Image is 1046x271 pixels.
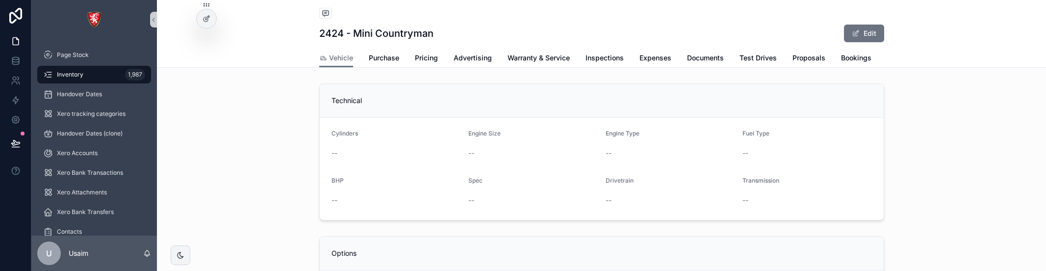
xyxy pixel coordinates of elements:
[742,130,769,137] span: Fuel Type
[57,149,98,157] span: Xero Accounts
[508,53,570,63] span: Warranty & Service
[86,12,102,27] img: App logo
[69,248,88,258] p: Usaim
[37,203,151,221] a: Xero Bank Transfers
[468,148,474,158] span: --
[606,130,639,137] span: Engine Type
[332,148,337,158] span: --
[742,177,779,184] span: Transmission
[125,69,145,81] div: 1,987
[740,53,777,63] span: Test Drives
[332,177,344,184] span: BHP
[792,53,825,63] span: Proposals
[37,105,151,123] a: Xero tracking categories
[57,228,82,236] span: Contacts
[369,53,399,63] span: Purchase
[57,189,107,196] span: Xero Attachments
[841,49,871,69] a: Bookings
[57,90,102,98] span: Handover Dates
[31,39,157,236] div: scrollable content
[606,195,612,205] span: --
[332,130,358,137] span: Cylinders
[37,85,151,103] a: Handover Dates
[792,49,825,69] a: Proposals
[740,49,777,69] a: Test Drives
[606,177,634,184] span: Drivetrain
[332,96,362,105] span: Technical
[454,53,492,63] span: Advertising
[606,148,612,158] span: --
[841,53,871,63] span: Bookings
[508,49,570,69] a: Warranty & Service
[37,223,151,241] a: Contacts
[639,49,671,69] a: Expenses
[329,53,353,63] span: Vehicle
[687,49,724,69] a: Documents
[369,49,399,69] a: Purchase
[37,144,151,162] a: Xero Accounts
[687,53,724,63] span: Documents
[332,195,337,205] span: --
[454,49,492,69] a: Advertising
[468,177,483,184] span: Spec
[37,46,151,64] a: Page Stock
[57,208,114,216] span: Xero Bank Transfers
[37,66,151,83] a: Inventory1,987
[415,49,438,69] a: Pricing
[37,164,151,182] a: Xero Bank Transactions
[57,71,83,79] span: Inventory
[468,130,501,137] span: Engine Size
[415,53,438,63] span: Pricing
[332,249,357,257] span: Options
[57,169,123,177] span: Xero Bank Transactions
[57,51,89,59] span: Page Stock
[46,247,52,259] span: U
[37,184,151,201] a: Xero Attachments
[742,148,748,158] span: --
[586,53,624,63] span: Inspections
[468,195,474,205] span: --
[586,49,624,69] a: Inspections
[319,27,434,40] h1: 2424 - Mini Countryman
[37,125,151,142] a: Handover Dates (clone)
[57,130,123,137] span: Handover Dates (clone)
[639,53,671,63] span: Expenses
[844,25,884,42] button: Edit
[319,49,353,68] a: Vehicle
[742,195,748,205] span: --
[57,110,126,118] span: Xero tracking categories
